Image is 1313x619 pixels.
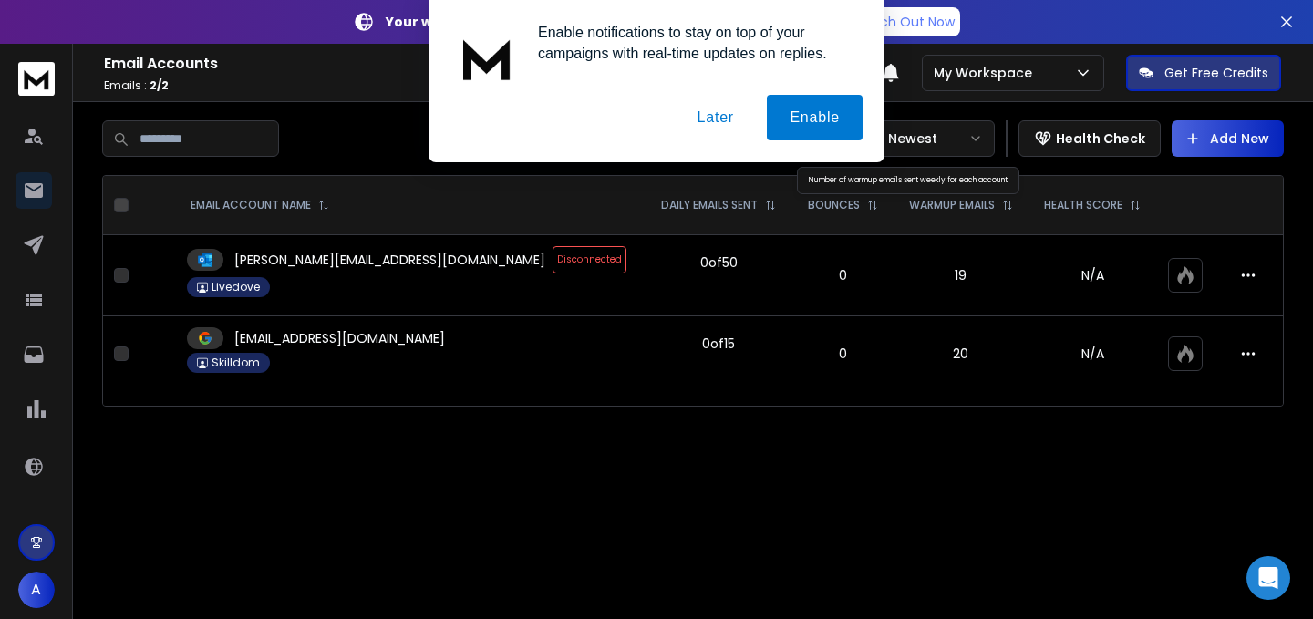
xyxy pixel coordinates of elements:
[1246,556,1290,600] div: Open Intercom Messenger
[702,335,735,353] div: 0 of 15
[909,198,995,212] p: WARMUP EMAILS
[803,345,883,363] p: 0
[894,316,1029,392] td: 20
[1039,266,1145,284] p: N/A
[191,198,329,212] div: EMAIL ACCOUNT NAME
[212,356,260,370] p: Skilldom
[674,95,756,140] button: Later
[18,572,55,608] button: A
[894,235,1029,316] td: 19
[553,246,626,273] span: Disconnected
[450,22,523,95] img: notification icon
[1039,345,1145,363] p: N/A
[234,251,545,269] p: [PERSON_NAME][EMAIL_ADDRESS][DOMAIN_NAME]
[1044,198,1122,212] p: HEALTH SCORE
[808,198,860,212] p: BOUNCES
[212,280,260,294] p: Livedove
[234,329,445,347] p: [EMAIL_ADDRESS][DOMAIN_NAME]
[700,253,738,272] div: 0 of 50
[809,175,1008,185] span: Number of warmup emails sent weekly for each account
[661,198,758,212] p: DAILY EMAILS SENT
[803,266,883,284] p: 0
[523,22,863,64] div: Enable notifications to stay on top of your campaigns with real-time updates on replies.
[767,95,863,140] button: Enable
